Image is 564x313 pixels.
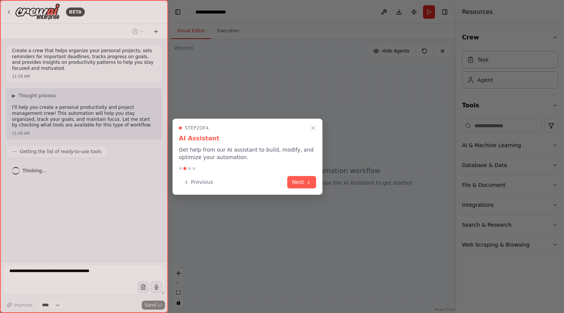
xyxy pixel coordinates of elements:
[179,176,217,188] button: Previous
[309,123,318,132] button: Close walkthrough
[179,134,316,143] h3: AI Assistant
[185,125,209,131] span: Step 2 of 4
[172,7,183,17] button: Hide left sidebar
[179,146,316,161] p: Get help from our AI assistant to build, modify, and optimize your automation.
[287,176,316,188] button: Next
